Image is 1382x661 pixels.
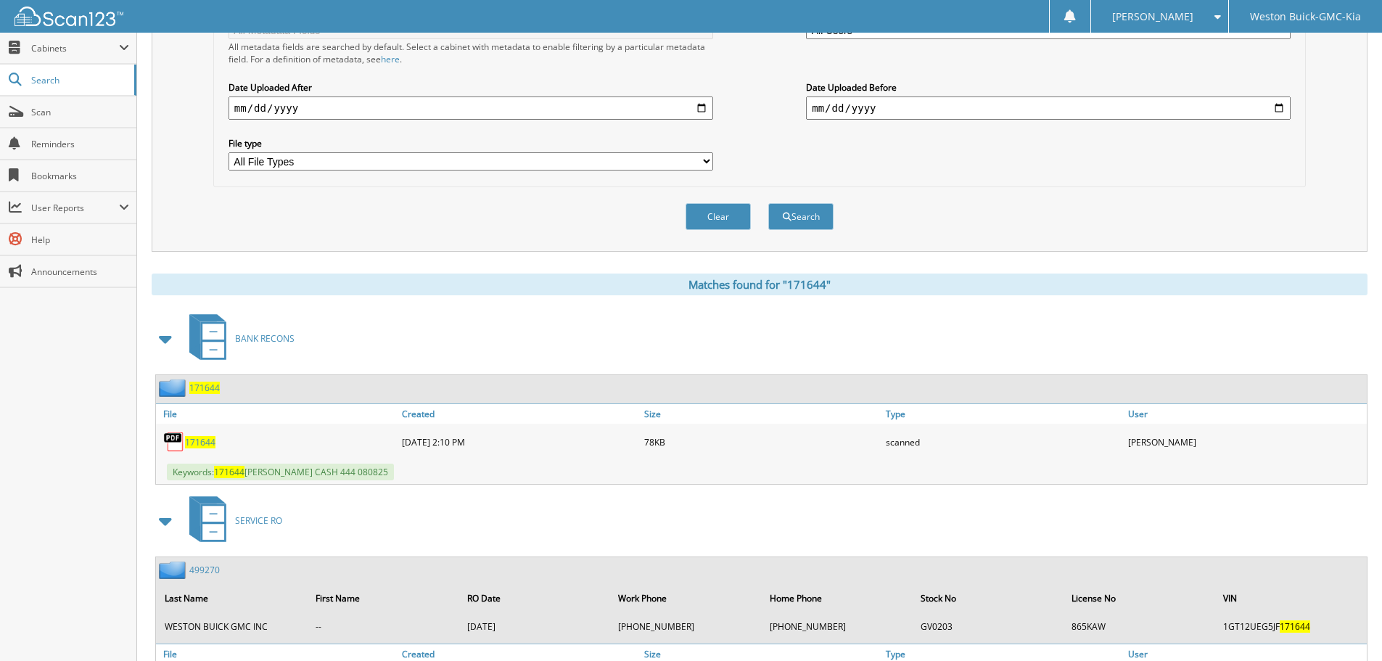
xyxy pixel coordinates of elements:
[882,404,1124,424] a: Type
[641,427,883,456] div: 78KB
[806,97,1291,120] input: end
[611,615,760,639] td: [PHONE_NUMBER]
[1216,615,1365,639] td: 1GT12UEG5JF
[229,97,713,120] input: start
[308,615,458,639] td: --
[1309,591,1382,661] iframe: Chat Widget
[152,274,1367,295] div: Matches found for "171644"
[189,564,220,576] a: 499270
[1124,404,1367,424] a: User
[1064,615,1214,639] td: 865KAW
[762,615,912,639] td: [PHONE_NUMBER]
[157,615,307,639] td: WESTON BUICK GMC INC
[460,615,609,639] td: [DATE]
[15,7,123,26] img: scan123-logo-white.svg
[882,427,1124,456] div: scanned
[159,561,189,579] img: folder2.png
[1064,583,1214,613] th: License No
[31,138,129,150] span: Reminders
[686,203,751,230] button: Clear
[181,492,282,549] a: SERVICE RO
[398,427,641,456] div: [DATE] 2:10 PM
[398,404,641,424] a: Created
[31,74,127,86] span: Search
[229,81,713,94] label: Date Uploaded After
[181,310,295,367] a: BANK RECONS
[31,266,129,278] span: Announcements
[235,514,282,527] span: SERVICE RO
[611,583,760,613] th: Work Phone
[460,583,609,613] th: RO Date
[229,137,713,149] label: File type
[913,615,1063,639] td: GV0203
[31,106,129,118] span: Scan
[229,41,713,65] div: All metadata fields are searched by default. Select a cabinet with metadata to enable filtering b...
[1112,12,1193,21] span: [PERSON_NAME]
[641,404,883,424] a: Size
[1124,427,1367,456] div: [PERSON_NAME]
[762,583,912,613] th: Home Phone
[31,170,129,182] span: Bookmarks
[1250,12,1361,21] span: Weston Buick-GMC-Kia
[31,42,119,54] span: Cabinets
[189,382,220,394] a: 171644
[1216,583,1365,613] th: VIN
[163,431,185,453] img: PDF.png
[381,53,400,65] a: here
[159,379,189,397] img: folder2.png
[1280,620,1310,633] span: 171644
[308,583,458,613] th: First Name
[185,436,215,448] a: 171644
[167,464,394,480] span: Keywords: [PERSON_NAME] CASH 444 080825
[913,583,1063,613] th: Stock No
[157,583,307,613] th: Last Name
[156,404,398,424] a: File
[806,81,1291,94] label: Date Uploaded Before
[768,203,834,230] button: Search
[31,234,129,246] span: Help
[31,202,119,214] span: User Reports
[235,332,295,345] span: BANK RECONS
[214,466,244,478] span: 171644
